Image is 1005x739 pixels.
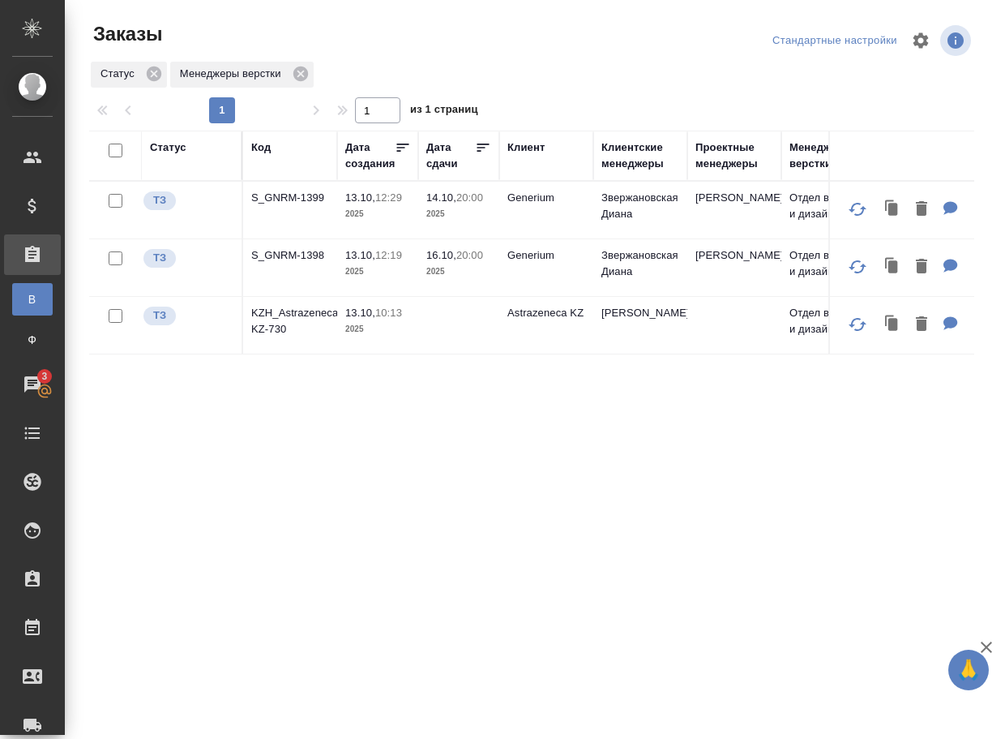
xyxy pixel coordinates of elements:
[12,283,53,316] a: В
[768,28,901,54] div: split button
[32,368,57,385] span: 3
[345,249,375,261] p: 13.10,
[426,206,491,222] p: 2025
[150,140,186,156] div: Статус
[142,190,233,212] div: Выставляет КМ при отправке заказа на расчет верстке (для тикета) или для уточнения сроков на прои...
[877,193,908,226] button: Клонировать
[345,140,395,172] div: Дата создания
[908,193,935,226] button: Удалить
[789,247,867,280] p: Отдел верстки и дизайна
[838,305,877,344] button: Обновить
[901,21,940,60] span: Настроить таблицу
[91,62,167,88] div: Статус
[507,305,585,321] p: Astrazeneca KZ
[456,249,483,261] p: 20:00
[251,305,329,337] p: KZH_Astrazeneca-KZ-730
[601,140,679,172] div: Клиентские менеджеры
[345,206,410,222] p: 2025
[789,190,867,222] p: Отдел верстки и дизайна
[375,191,402,204] p: 12:29
[426,264,491,280] p: 2025
[507,140,545,156] div: Клиент
[345,321,410,337] p: 2025
[180,66,287,82] p: Менеджеры верстки
[838,247,877,286] button: Обновить
[507,190,585,206] p: Generium
[877,251,908,284] button: Клонировать
[345,191,375,204] p: 13.10,
[20,332,45,348] span: Ф
[593,239,687,296] td: Звержановская Диана
[955,653,982,687] span: 🙏
[12,324,53,356] a: Ф
[153,250,166,266] p: ТЗ
[426,140,475,172] div: Дата сдачи
[153,192,166,208] p: ТЗ
[593,182,687,238] td: Звержановская Диана
[251,140,271,156] div: Код
[789,305,867,337] p: Отдел верстки и дизайна
[375,307,402,319] p: 10:13
[695,140,773,172] div: Проектные менеджеры
[4,364,61,405] a: 3
[20,291,45,307] span: В
[838,190,877,229] button: Обновить
[345,307,375,319] p: 13.10,
[426,191,456,204] p: 14.10,
[789,140,867,172] div: Менеджеры верстки
[142,305,233,327] div: Выставляет КМ при отправке заказа на расчет верстке (для тикета) или для уточнения сроков на прои...
[426,249,456,261] p: 16.10,
[908,251,935,284] button: Удалить
[142,247,233,269] div: Выставляет КМ при отправке заказа на расчет верстке (для тикета) или для уточнения сроков на прои...
[456,191,483,204] p: 20:00
[410,100,478,123] span: из 1 страниц
[345,264,410,280] p: 2025
[89,21,162,47] span: Заказы
[687,182,781,238] td: [PERSON_NAME]
[877,308,908,342] button: Клонировать
[375,249,402,261] p: 12:19
[948,650,989,690] button: 🙏
[100,66,140,82] p: Статус
[170,62,314,88] div: Менеджеры верстки
[908,308,935,342] button: Удалить
[593,297,687,354] td: [PERSON_NAME]
[940,25,974,56] span: Посмотреть информацию
[507,247,585,264] p: Generium
[687,239,781,296] td: [PERSON_NAME]
[251,247,329,264] p: S_GNRM-1398
[251,190,329,206] p: S_GNRM-1399
[153,307,166,324] p: ТЗ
